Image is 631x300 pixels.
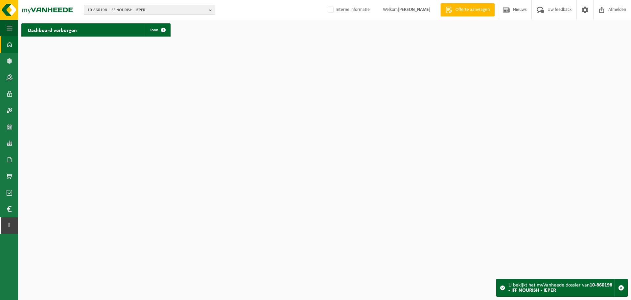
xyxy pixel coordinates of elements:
[508,283,612,293] strong: 10-860198 - IFF NOURISH - IEPER
[150,28,158,32] span: Toon
[508,279,615,296] div: U bekijkt het myVanheede dossier van
[398,7,431,12] strong: [PERSON_NAME]
[87,5,206,15] span: 10-860198 - IFF NOURISH - IEPER
[454,7,491,13] span: Offerte aanvragen
[21,23,83,36] h2: Dashboard verborgen
[440,3,495,16] a: Offerte aanvragen
[7,217,12,234] span: I
[145,23,170,37] a: Toon
[326,5,370,15] label: Interne informatie
[84,5,215,15] button: 10-860198 - IFF NOURISH - IEPER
